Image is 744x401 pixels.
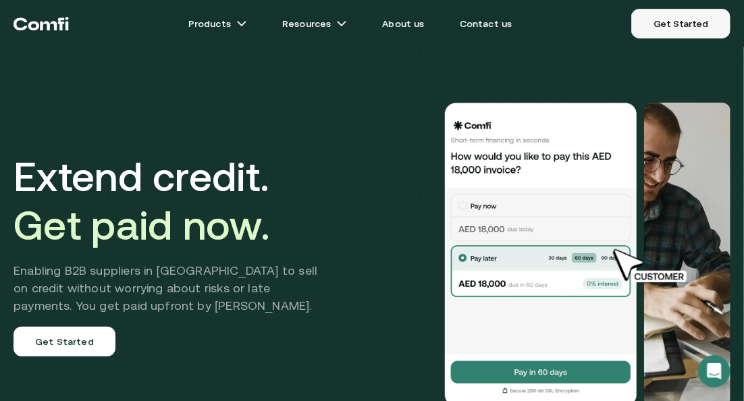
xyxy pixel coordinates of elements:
[236,18,247,29] img: arrow icons
[336,18,347,29] img: arrow icons
[14,153,329,250] h1: Extend credit.
[14,327,115,356] a: Get Started
[14,3,69,44] a: Return to the top of the Comfi home page
[172,10,263,37] a: Productsarrow icons
[604,247,702,285] img: cursor
[444,10,529,37] a: Contact us
[14,202,270,248] span: Get paid now.
[266,10,363,37] a: Resourcesarrow icons
[698,355,730,387] iframe: Intercom live chat
[14,262,329,315] h2: Enabling B2B suppliers in [GEOGRAPHIC_DATA] to sell on credit without worrying about risks or lat...
[366,10,440,37] a: About us
[631,9,730,38] a: Get Started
